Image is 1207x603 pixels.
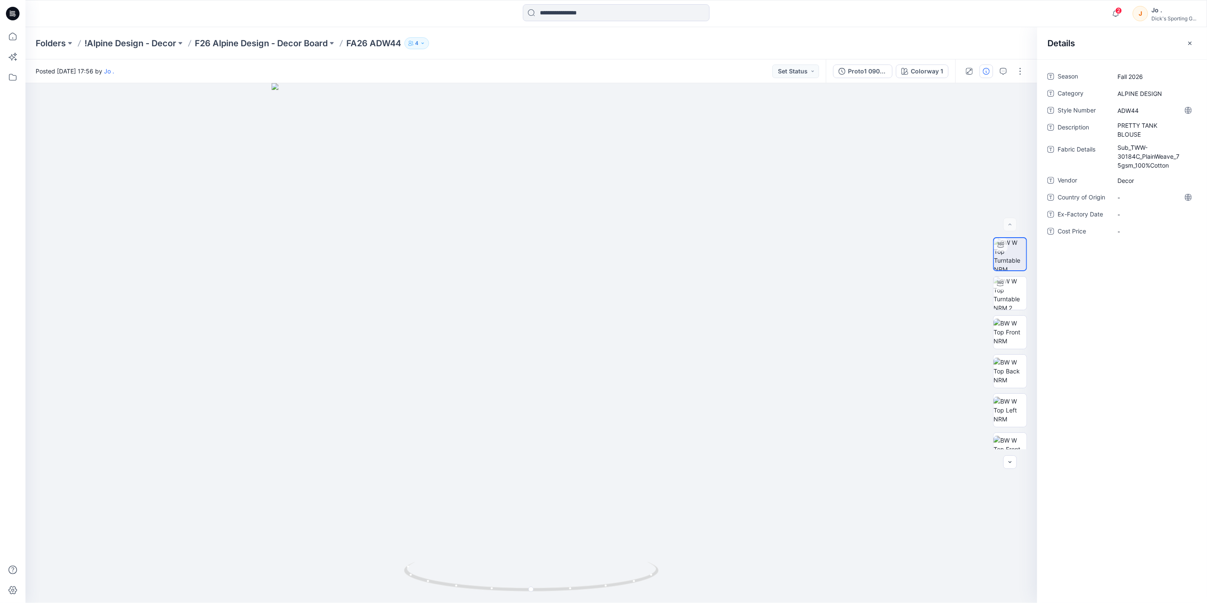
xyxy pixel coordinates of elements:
button: 4 [404,37,429,49]
span: Cost Price [1058,226,1109,238]
span: Description [1058,122,1109,139]
span: Ex-Factory Date [1058,209,1109,221]
span: Category [1058,88,1109,100]
span: Fall 2026 [1117,72,1191,81]
a: F26 Alpine Design - Decor Board [195,37,328,49]
span: Decor [1117,176,1191,185]
span: Season [1058,71,1109,83]
button: Details [980,65,993,78]
p: FA26 ADW44 [346,37,401,49]
img: BW W Top Back NRM [994,358,1027,384]
span: Sub_TWW-30184C_PlainWeave_75gsm_100%Cotton [1117,143,1191,170]
span: - [1117,210,1191,219]
a: Jo . [104,67,114,75]
span: - [1117,227,1191,236]
span: Posted [DATE] 17:56 by [36,67,114,76]
img: BW W Top Left NRM [994,397,1027,424]
div: Jo . [1151,5,1196,15]
img: BW W Top Turntable NRM [994,238,1026,270]
a: Folders [36,37,66,49]
span: PRETTY TANK BLOUSE [1117,121,1191,139]
span: Vendor [1058,175,1109,187]
button: Proto1 090225 [833,65,893,78]
h2: Details [1047,38,1075,48]
span: Country of Origin [1058,192,1109,204]
p: 4 [415,39,418,48]
img: BW W Top Front Chest NRM [994,436,1027,463]
div: Colorway 1 [911,67,943,76]
button: Colorway 1 [896,65,949,78]
span: Fabric Details [1058,144,1109,170]
div: J [1133,6,1148,21]
span: Style Number [1058,105,1109,117]
img: BW W Top Front NRM [994,319,1027,345]
div: Dick's Sporting G... [1151,15,1196,22]
a: !Alpine Design - Decor [84,37,176,49]
span: - [1117,193,1191,202]
span: ADW44 [1117,106,1191,115]
div: Proto1 090225 [848,67,887,76]
span: ALPINE DESIGN [1117,89,1191,98]
img: BW W Top Turntable NRM 2 [994,277,1027,310]
span: 2 [1115,7,1122,14]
